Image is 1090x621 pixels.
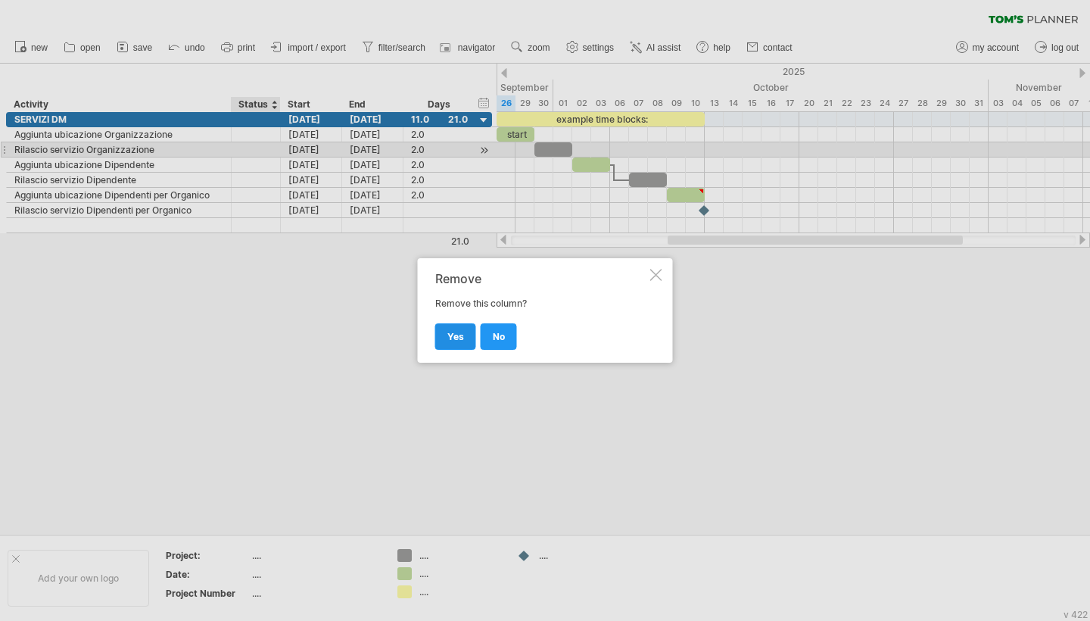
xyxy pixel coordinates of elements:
span: no [493,331,505,342]
a: no [481,323,517,350]
div: Remove this column? [435,272,647,349]
div: Remove [435,272,647,286]
a: yes [435,323,476,350]
span: yes [447,331,464,342]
